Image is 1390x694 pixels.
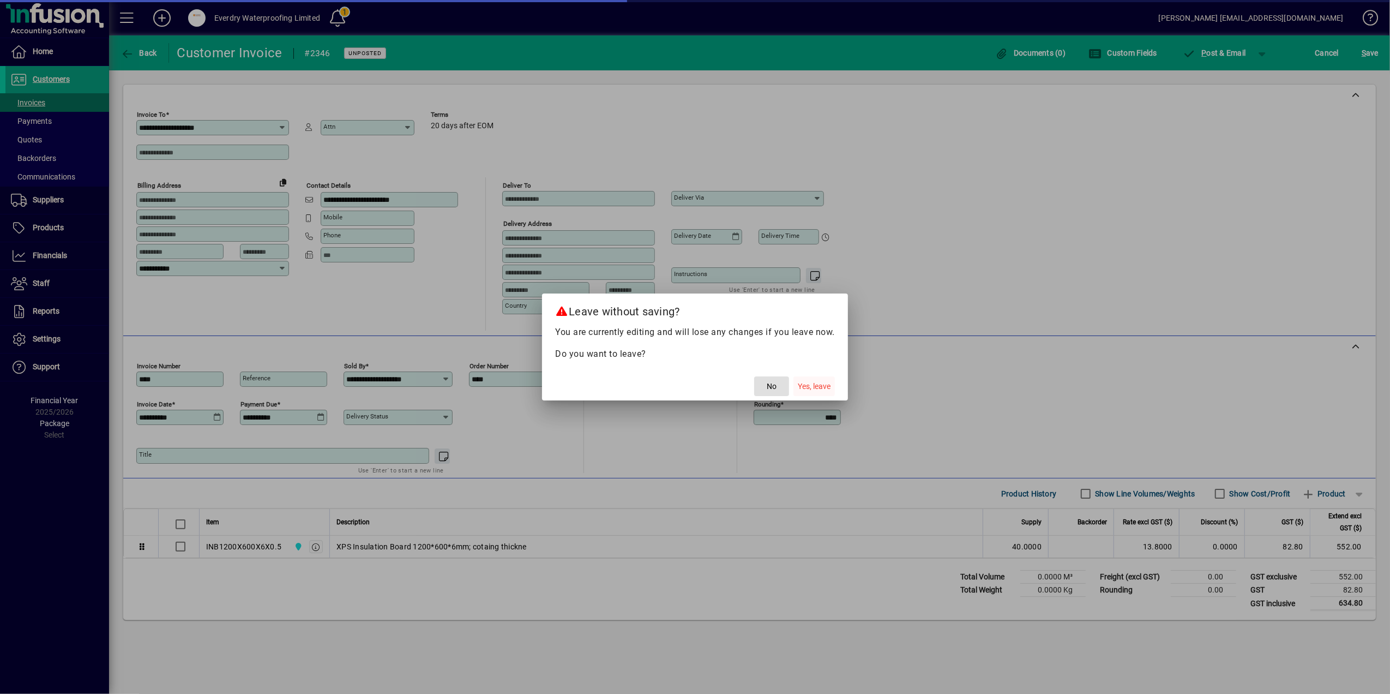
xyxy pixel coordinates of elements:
h2: Leave without saving? [542,294,848,325]
p: Do you want to leave? [555,348,835,361]
button: No [754,376,789,396]
span: No [767,381,777,392]
span: Yes, leave [798,381,831,392]
p: You are currently editing and will lose any changes if you leave now. [555,326,835,339]
button: Yes, leave [793,376,835,396]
